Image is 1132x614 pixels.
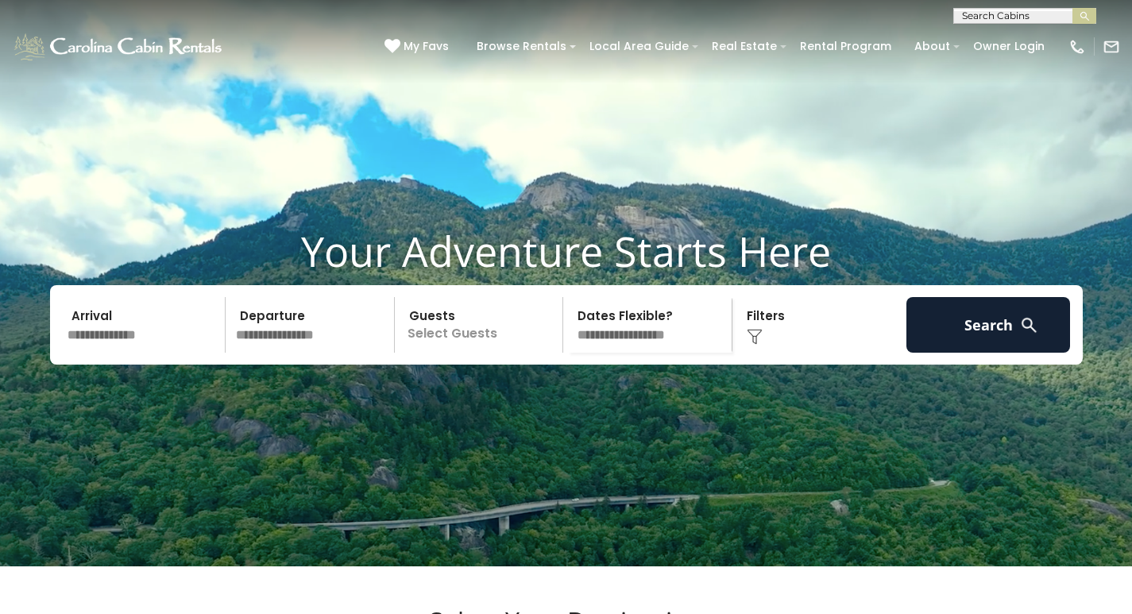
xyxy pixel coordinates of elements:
[1103,38,1120,56] img: mail-regular-white.png
[12,31,226,63] img: White-1-1-2.png
[906,297,1071,353] button: Search
[965,34,1053,59] a: Owner Login
[1019,315,1039,335] img: search-regular-white.png
[1068,38,1086,56] img: phone-regular-white.png
[704,34,785,59] a: Real Estate
[581,34,697,59] a: Local Area Guide
[384,38,453,56] a: My Favs
[792,34,899,59] a: Rental Program
[400,297,563,353] p: Select Guests
[12,226,1120,276] h1: Your Adventure Starts Here
[404,38,449,55] span: My Favs
[906,34,958,59] a: About
[747,329,763,345] img: filter--v1.png
[469,34,574,59] a: Browse Rentals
